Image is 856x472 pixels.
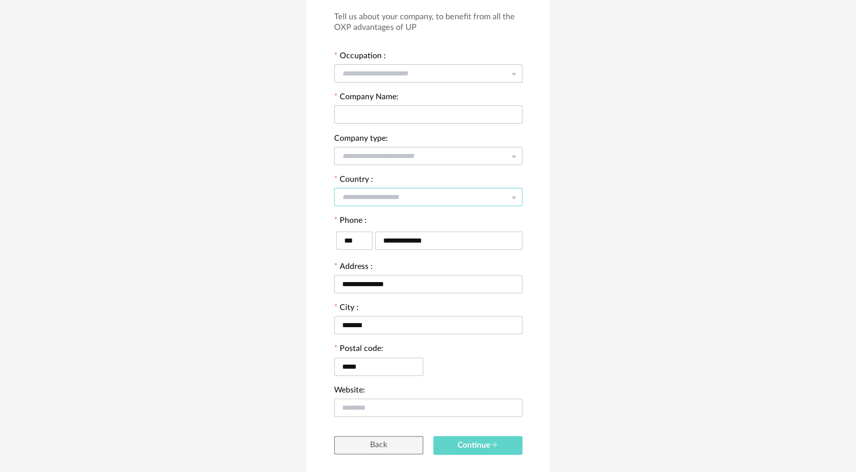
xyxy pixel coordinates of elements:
font: Address : [340,262,373,270]
font: Continue [458,441,490,449]
font: City : [340,303,358,311]
font: Country : [340,175,373,183]
font: Back [370,441,387,449]
font: Occupation : [340,52,386,60]
font: Company Name: [340,93,398,101]
font: Postal code: [340,345,383,353]
font: Phone : [340,216,366,224]
font: Website: [334,386,365,394]
button: Back [334,436,423,454]
font: Tell us about your company, to benefit from all the OXP advantages of UP [334,13,515,31]
font: Company type: [334,134,388,142]
button: Continue [433,436,522,455]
